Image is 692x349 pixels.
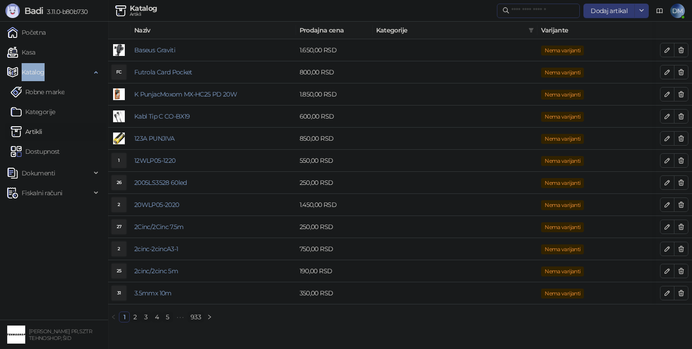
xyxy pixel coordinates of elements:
div: 1 [112,153,126,168]
li: Sledećih 5 Strana [173,312,187,322]
a: 2005LS3528 60led [134,179,187,187]
td: 2cinc-2cincA3-1 [131,238,296,260]
td: 600,00 RSD [296,106,373,128]
span: Kategorije [376,25,525,35]
button: left [108,312,119,322]
div: 27 [112,220,126,234]
td: 190,00 RSD [296,260,373,282]
a: 2 [130,312,140,322]
td: 2Cinc/2Cinc 7.5m [131,216,296,238]
span: Nema varijanti [541,90,584,100]
span: Dokumenti [22,164,55,182]
a: Dostupnost [11,142,60,161]
span: left [111,314,116,320]
img: Artikli [11,126,22,137]
button: right [204,312,215,322]
a: 20WLP05-2020 [134,201,179,209]
div: Katalog [130,5,157,12]
a: 3 [141,312,151,322]
td: 1.650,00 RSD [296,39,373,61]
div: 26 [112,175,126,190]
td: 1.450,00 RSD [296,194,373,216]
span: Nema varijanti [541,134,584,144]
a: Kategorije [11,103,55,121]
span: ••• [173,312,187,322]
td: 550,00 RSD [296,150,373,172]
span: DM [670,4,685,18]
div: 25 [112,264,126,278]
span: Nema varijanti [541,156,584,166]
li: 933 [187,312,204,322]
span: Nema varijanti [541,178,584,188]
span: Fiskalni računi [22,184,62,202]
img: 64x64-companyLogo-68805acf-9e22-4a20-bcb3-9756868d3d19.jpeg [7,326,25,344]
a: Kabl Tip C CO-BX19 [134,112,190,120]
a: Baseus Graviti [134,46,175,54]
td: 850,00 RSD [296,128,373,150]
span: Nema varijanti [541,46,584,55]
span: Nema varijanti [541,266,584,276]
img: Logo [5,4,20,18]
span: Nema varijanti [541,289,584,298]
td: 2005LS3528 60led [131,172,296,194]
a: Kasa [7,43,35,61]
div: 31 [112,286,126,300]
a: 12WLP05-1220 [134,156,175,165]
a: 3.5mmx 10m [134,289,172,297]
span: Nema varijanti [541,222,584,232]
td: 123A PUNJIVA [131,128,296,150]
td: 350,00 RSD [296,282,373,304]
a: K PunjacMoxom MX-HC25 PD 20W [134,90,237,98]
td: 20WLP05-2020 [131,194,296,216]
span: Badi [24,5,43,16]
li: 4 [151,312,162,322]
td: Futrola Card Pocket [131,61,296,83]
a: 5 [163,312,173,322]
td: Baseus Graviti [131,39,296,61]
span: Dodaj artikal [591,7,628,15]
span: filter [528,28,534,33]
div: Artikli [130,12,157,17]
span: Nema varijanti [541,68,584,78]
td: 250,00 RSD [296,216,373,238]
li: 2 [130,312,141,322]
a: 4 [152,312,162,322]
a: 2Cinc/2Cinc 7.5m [134,223,184,231]
td: 750,00 RSD [296,238,373,260]
th: Naziv [131,22,296,39]
li: 5 [162,312,173,322]
li: 1 [119,312,130,322]
td: 1.850,00 RSD [296,83,373,106]
a: Robne marke [11,83,64,101]
a: 933 [188,312,204,322]
div: 2 [112,242,126,256]
li: Sledeća strana [204,312,215,322]
a: 2cinc-2cincA3-1 [134,245,178,253]
small: [PERSON_NAME] PR, SZTR TEHNOSHOP, ŠID [29,328,92,341]
div: FC [112,65,126,79]
span: right [207,314,212,320]
span: Katalog [22,63,45,81]
a: Početna [7,23,46,41]
td: 800,00 RSD [296,61,373,83]
img: Artikli [115,5,126,16]
span: Nema varijanti [541,200,584,210]
td: 250,00 RSD [296,172,373,194]
a: Futrola Card Pocket [134,68,192,76]
li: Prethodna strana [108,312,119,322]
span: Nema varijanti [541,244,584,254]
a: Dokumentacija [652,4,667,18]
li: 3 [141,312,151,322]
span: filter [527,23,536,37]
a: 123A PUNJIVA [134,134,174,142]
td: 2cinc/2cinc 5m [131,260,296,282]
td: Kabl Tip C CO-BX19 [131,106,296,128]
a: 2cinc/2cinc 5m [134,267,178,275]
div: 2 [112,197,126,212]
th: Prodajna cena [296,22,373,39]
td: 3.5mmx 10m [131,282,296,304]
td: K PunjacMoxom MX-HC25 PD 20W [131,83,296,106]
td: 12WLP05-1220 [131,150,296,172]
button: Dodaj artikal [583,4,635,18]
span: 3.11.0-b80b730 [43,8,87,16]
